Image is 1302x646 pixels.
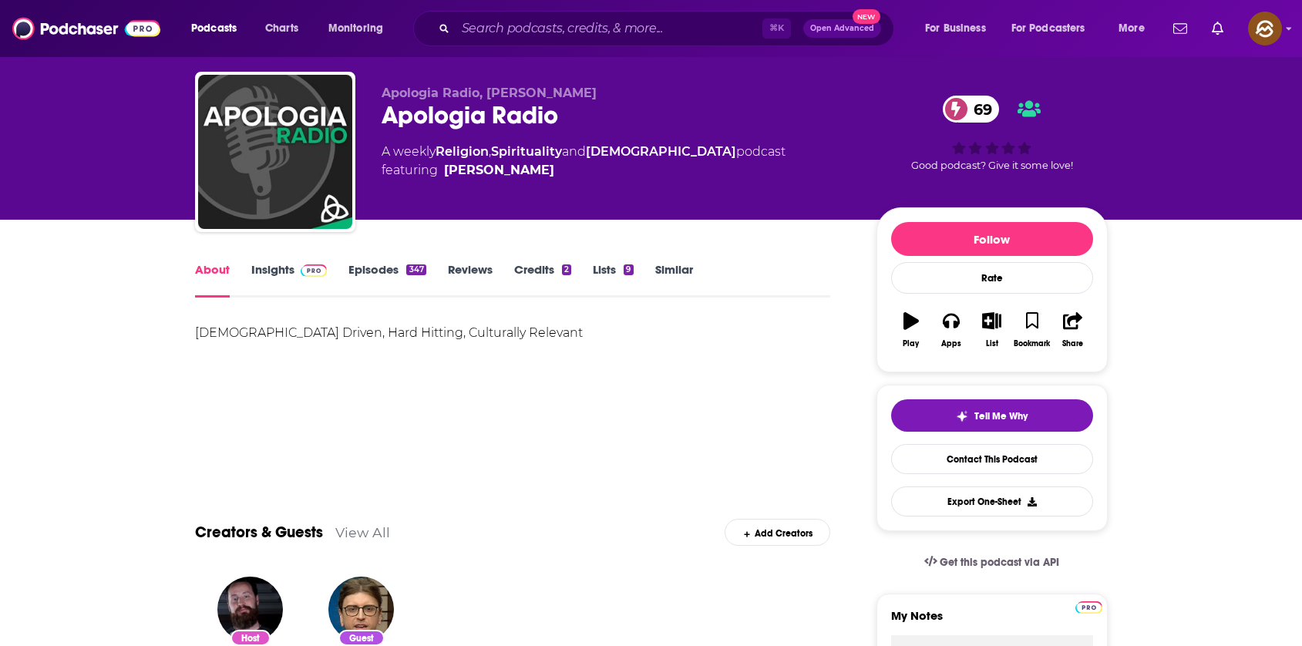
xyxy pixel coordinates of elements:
[382,86,597,100] span: Apologia Radio, [PERSON_NAME]
[514,262,571,298] a: Credits2
[1075,601,1102,614] img: Podchaser Pro
[958,96,1000,123] span: 69
[491,144,562,159] a: Spirituality
[1052,302,1092,358] button: Share
[891,262,1093,294] div: Rate
[301,264,328,277] img: Podchaser Pro
[1119,18,1145,39] span: More
[230,630,271,646] div: Host
[891,222,1093,256] button: Follow
[195,322,831,344] div: [DEMOGRAPHIC_DATA] Driven, Hard Hitting, Culturally Relevant
[940,556,1059,569] span: Get this podcast via API
[562,144,586,159] span: and
[903,339,919,348] div: Play
[191,18,237,39] span: Podcasts
[382,161,786,180] span: featuring
[489,144,491,159] span: ,
[436,144,489,159] a: Religion
[1248,12,1282,45] button: Show profile menu
[803,19,881,38] button: Open AdvancedNew
[428,11,909,46] div: Search podcasts, credits, & more...
[971,302,1011,358] button: List
[891,302,931,358] button: Play
[265,18,298,39] span: Charts
[891,486,1093,516] button: Export One-Sheet
[251,262,328,298] a: InsightsPodchaser Pro
[406,264,426,275] div: 347
[876,86,1108,181] div: 69Good podcast? Give it some love!
[941,339,961,348] div: Apps
[180,16,257,41] button: open menu
[624,264,633,275] div: 9
[586,144,736,159] a: [DEMOGRAPHIC_DATA]
[986,339,998,348] div: List
[338,630,385,646] div: Guest
[335,524,390,540] a: View All
[762,19,791,39] span: ⌘ K
[1248,12,1282,45] span: Logged in as hey85204
[891,399,1093,432] button: tell me why sparkleTell Me Why
[382,143,786,180] div: A weekly podcast
[891,444,1093,474] a: Contact This Podcast
[318,16,403,41] button: open menu
[925,18,986,39] span: For Business
[217,577,283,642] img: Jeff Durbin
[12,14,160,43] img: Podchaser - Follow, Share and Rate Podcasts
[195,523,323,542] a: Creators & Guests
[943,96,1000,123] a: 69
[1075,599,1102,614] a: Pro website
[1014,339,1050,348] div: Bookmark
[725,519,830,546] div: Add Creators
[328,18,383,39] span: Monitoring
[255,16,308,41] a: Charts
[328,577,394,642] img: Steven Bancarz
[912,543,1072,581] a: Get this podcast via API
[593,262,633,298] a: Lists9
[456,16,762,41] input: Search podcasts, credits, & more...
[974,410,1028,422] span: Tell Me Why
[853,9,880,24] span: New
[1001,16,1108,41] button: open menu
[1206,15,1230,42] a: Show notifications dropdown
[444,161,554,180] a: Jeff Durbin
[1012,302,1052,358] button: Bookmark
[1011,18,1085,39] span: For Podcasters
[448,262,493,298] a: Reviews
[891,608,1093,635] label: My Notes
[1062,339,1083,348] div: Share
[956,410,968,422] img: tell me why sparkle
[562,264,571,275] div: 2
[810,25,874,32] span: Open Advanced
[1167,15,1193,42] a: Show notifications dropdown
[931,302,971,358] button: Apps
[198,75,352,229] img: Apologia Radio
[1248,12,1282,45] img: User Profile
[195,262,230,298] a: About
[655,262,693,298] a: Similar
[1108,16,1164,41] button: open menu
[914,16,1005,41] button: open menu
[348,262,426,298] a: Episodes347
[911,160,1073,171] span: Good podcast? Give it some love!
